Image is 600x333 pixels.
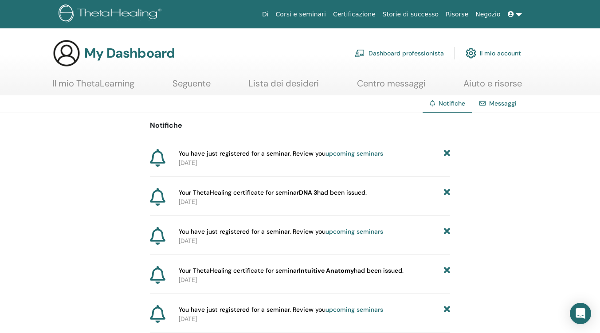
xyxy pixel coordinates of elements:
[466,46,476,61] img: cog.svg
[248,78,319,95] a: Lista dei desideri
[179,158,450,168] p: [DATE]
[173,78,211,95] a: Seguente
[379,6,442,23] a: Storie di successo
[325,227,383,235] a: upcoming seminars
[354,49,365,57] img: chalkboard-teacher.svg
[299,188,317,196] b: DNA 3
[59,4,165,24] img: logo.png
[179,305,383,314] span: You have just registered for a seminar. Review you
[179,197,450,207] p: [DATE]
[354,43,444,63] a: Dashboard professionista
[272,6,329,23] a: Corsi e seminari
[84,45,175,61] h3: My Dashboard
[179,149,383,158] span: You have just registered for a seminar. Review you
[325,149,383,157] a: upcoming seminars
[52,39,81,67] img: generic-user-icon.jpg
[439,99,465,107] span: Notifiche
[179,266,404,275] span: Your ThetaHealing certificate for seminar had been issued.
[570,303,591,324] div: Open Intercom Messenger
[150,120,450,131] p: Notifiche
[52,78,134,95] a: Il mio ThetaLearning
[325,306,383,313] a: upcoming seminars
[179,236,450,246] p: [DATE]
[179,314,450,324] p: [DATE]
[463,78,522,95] a: Aiuto e risorse
[442,6,472,23] a: Risorse
[299,266,354,274] b: Intuitive Anatomy
[329,6,379,23] a: Certificazione
[466,43,521,63] a: Il mio account
[179,227,383,236] span: You have just registered for a seminar. Review you
[489,99,517,107] a: Messaggi
[179,275,450,285] p: [DATE]
[472,6,504,23] a: Negozio
[259,6,272,23] a: Di
[357,78,426,95] a: Centro messaggi
[179,188,367,197] span: Your ThetaHealing certificate for seminar had been issued.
